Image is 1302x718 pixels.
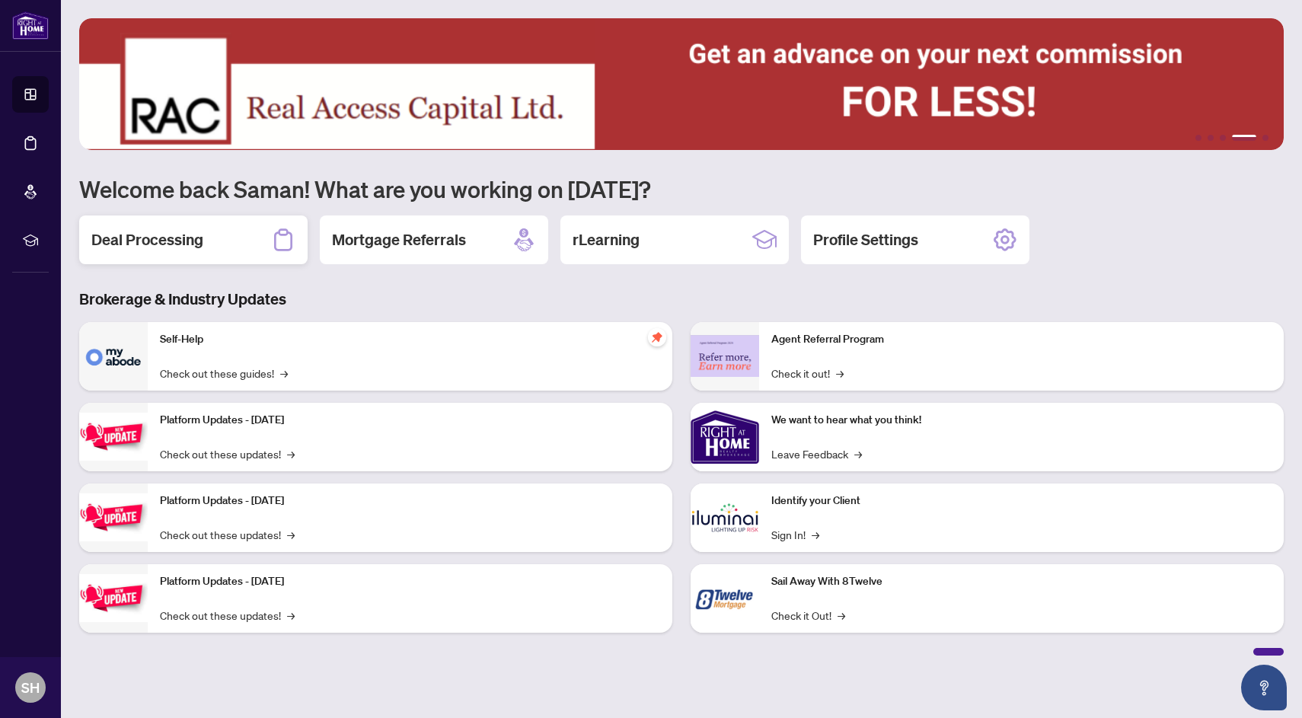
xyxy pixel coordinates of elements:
h2: Mortgage Referrals [332,229,466,251]
button: 2 [1208,135,1214,141]
button: 5 [1262,135,1268,141]
img: Platform Updates - July 8, 2025 [79,493,148,541]
p: Agent Referral Program [771,331,1272,348]
img: Identify your Client [691,483,759,552]
a: Check out these updates!→ [160,526,295,543]
p: Self-Help [160,331,660,348]
h3: Brokerage & Industry Updates [79,289,1284,310]
img: Agent Referral Program [691,335,759,377]
a: Check out these updates!→ [160,607,295,624]
img: logo [12,11,49,40]
a: Check out these guides!→ [160,365,288,381]
img: Sail Away With 8Twelve [691,564,759,633]
p: Platform Updates - [DATE] [160,493,660,509]
p: Sail Away With 8Twelve [771,573,1272,590]
h1: Welcome back Saman! What are you working on [DATE]? [79,174,1284,203]
span: → [838,607,845,624]
img: Self-Help [79,322,148,391]
button: Open asap [1241,665,1287,710]
a: Check out these updates!→ [160,445,295,462]
span: → [287,445,295,462]
p: Platform Updates - [DATE] [160,573,660,590]
img: Slide 3 [79,18,1284,150]
p: Identify your Client [771,493,1272,509]
a: Sign In!→ [771,526,819,543]
img: Platform Updates - June 23, 2025 [79,574,148,622]
h2: Deal Processing [91,229,203,251]
a: Check it out!→ [771,365,844,381]
p: We want to hear what you think! [771,412,1272,429]
button: 3 [1220,135,1226,141]
button: 4 [1232,135,1256,141]
span: SH [21,677,40,698]
a: Leave Feedback→ [771,445,862,462]
h2: Profile Settings [813,229,918,251]
span: → [280,365,288,381]
span: → [287,607,295,624]
span: pushpin [648,328,666,346]
img: We want to hear what you think! [691,403,759,471]
img: Platform Updates - July 21, 2025 [79,413,148,461]
p: Platform Updates - [DATE] [160,412,660,429]
h2: rLearning [573,229,640,251]
span: → [836,365,844,381]
span: → [854,445,862,462]
span: → [812,526,819,543]
button: 1 [1195,135,1201,141]
a: Check it Out!→ [771,607,845,624]
span: → [287,526,295,543]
